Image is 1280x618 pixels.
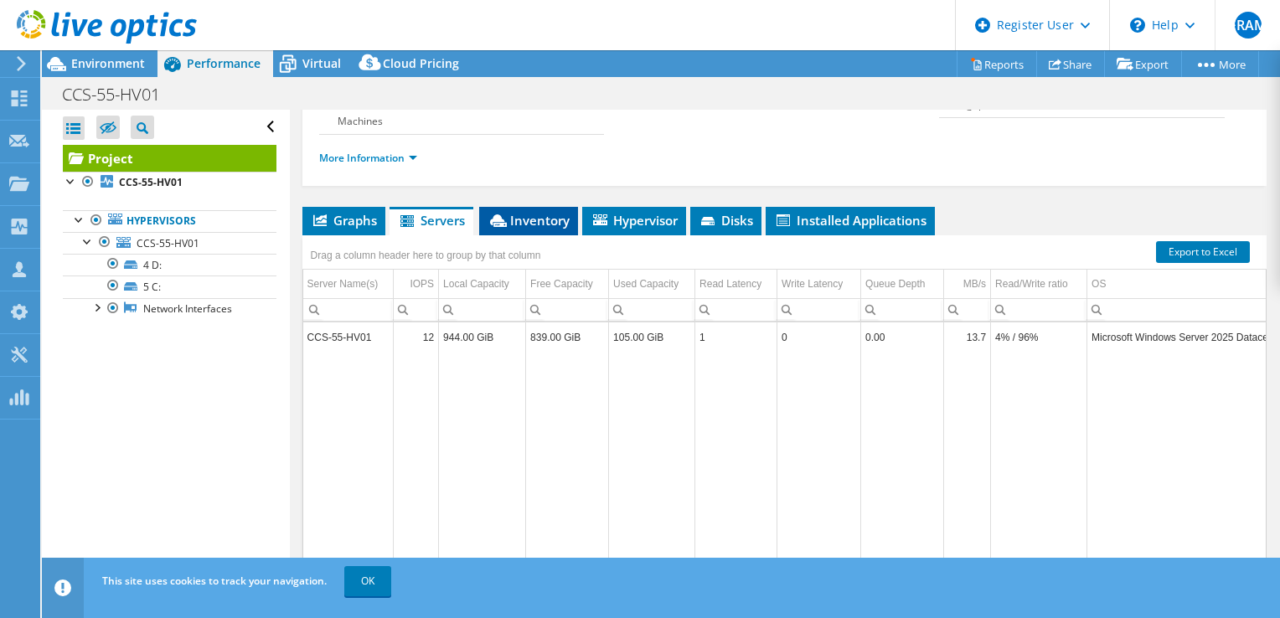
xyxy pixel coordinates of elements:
div: Read Latency [699,274,761,294]
div: Free Capacity [530,274,593,294]
div: Server Name(s) [307,274,379,294]
span: Graphs [311,212,377,229]
td: Column Free Capacity, Filter cell [526,298,609,321]
h1: CCS-55-HV01 [54,85,186,104]
a: More Information [319,151,417,165]
span: This site uses cookies to track your navigation. [102,574,327,588]
td: Column Queue Depth, Value 0.00 [861,322,944,352]
td: Column Write Latency, Filter cell [777,298,861,321]
div: Queue Depth [865,274,925,294]
span: Disks [699,212,753,229]
span: ERAM [1235,12,1262,39]
span: Environment [71,55,145,71]
div: Drag a column header here to group by that column [307,244,545,267]
td: Column Free Capacity, Value 839.00 GiB [526,322,609,352]
a: OK [344,566,391,596]
div: Local Capacity [443,274,509,294]
div: Read/Write ratio [995,274,1067,294]
a: Hypervisors [63,210,276,232]
td: Write Latency Column [777,270,861,299]
span: Hypervisor [591,212,678,229]
a: Share [1036,51,1105,77]
b: CCS-55-HV01 [119,175,183,189]
span: Cloud Pricing [383,55,459,71]
td: Queue Depth Column [861,270,944,299]
span: Performance [187,55,261,71]
td: Column Server Name(s), Filter cell [303,298,394,321]
span: Virtual [302,55,341,71]
div: IOPS [410,274,434,294]
span: CCS-55-HV01 [137,236,199,250]
div: OS [1092,274,1106,294]
span: Installed Applications [774,212,926,229]
div: Data grid [302,235,1267,591]
td: Column Local Capacity, Filter cell [439,298,526,321]
td: Column Read/Write ratio, Filter cell [991,298,1087,321]
td: Server Name(s) Column [303,270,394,299]
td: Column IOPS, Value 12 [394,322,439,352]
td: IOPS Column [394,270,439,299]
a: Export to Excel [1156,241,1250,263]
td: Column IOPS, Filter cell [394,298,439,321]
b: 1 [431,97,437,111]
td: Local Capacity Column [439,270,526,299]
td: Column Local Capacity, Value 944.00 GiB [439,322,526,352]
td: Column Read Latency, Value 1 [695,322,777,352]
td: Read Latency Column [695,270,777,299]
div: MB/s [963,274,986,294]
td: Free Capacity Column [526,270,609,299]
a: Project [63,145,276,172]
td: MB/s Column [944,270,991,299]
td: Column Used Capacity, Filter cell [609,298,695,321]
span: Servers [398,212,465,229]
a: Export [1104,51,1182,77]
a: Reports [957,51,1037,77]
td: Column Write Latency, Value 0 [777,322,861,352]
td: Used Capacity Column [609,270,695,299]
svg: \n [1130,18,1145,33]
a: 5 C: [63,276,276,297]
td: Column Queue Depth, Filter cell [861,298,944,321]
td: Column Used Capacity, Value 105.00 GiB [609,322,695,352]
a: CCS-55-HV01 [63,172,276,193]
a: More [1181,51,1259,77]
div: Used Capacity [613,274,679,294]
a: 4 D: [63,254,276,276]
td: Column Server Name(s), Value CCS-55-HV01 [303,322,394,352]
td: Read/Write ratio Column [991,270,1087,299]
div: Write Latency [782,274,843,294]
a: CCS-55-HV01 [63,232,276,254]
a: Network Interfaces [63,298,276,320]
td: Column Read/Write ratio, Value 4% / 96% [991,322,1087,352]
td: Column MB/s, Filter cell [944,298,991,321]
td: Column MB/s, Value 13.7 [944,322,991,352]
td: Column Read Latency, Filter cell [695,298,777,321]
span: Inventory [488,212,570,229]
